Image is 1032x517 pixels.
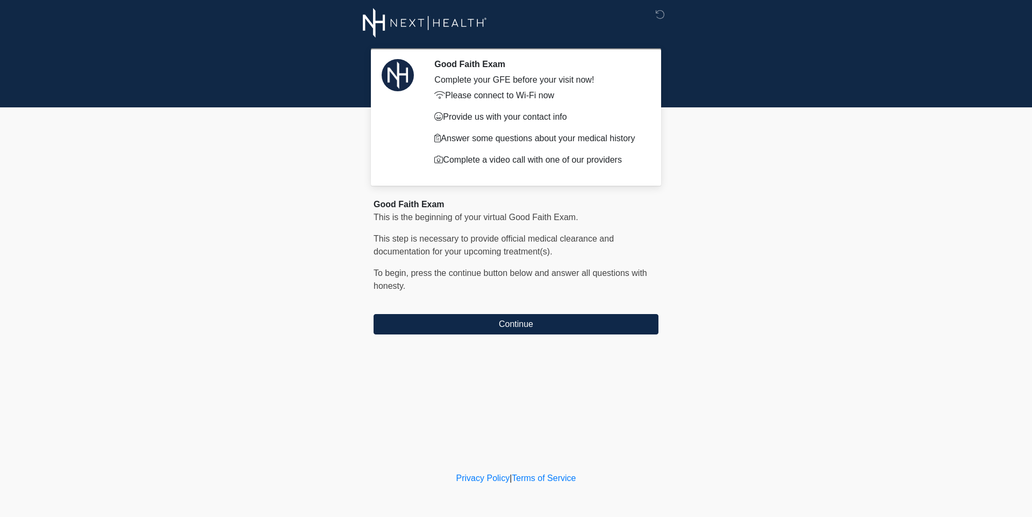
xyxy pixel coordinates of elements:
h2: Good Faith Exam [434,59,642,69]
button: Continue [374,314,658,334]
a: Terms of Service [512,474,576,483]
p: Complete a video call with one of our providers [434,154,642,166]
p: Answer some questions about your medical history [434,132,642,145]
div: Complete your GFE before your visit now! [434,74,642,86]
div: Good Faith Exam [374,198,658,211]
img: Agent Avatar [382,59,414,91]
img: Next-Health Logo [363,8,487,38]
span: To begin, ﻿﻿﻿﻿﻿﻿press the continue button below and answer all questions with honesty. [374,268,647,290]
p: Provide us with your contact info [434,111,642,123]
span: This is the beginning of your virtual Good Faith Exam. [374,213,578,222]
a: Privacy Policy [456,474,510,483]
a: | [510,474,512,483]
p: Please connect to Wi-Fi now [434,89,642,102]
span: This step is necessary to provide official medical clearance and documentation for your upcoming ... [374,234,614,256]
